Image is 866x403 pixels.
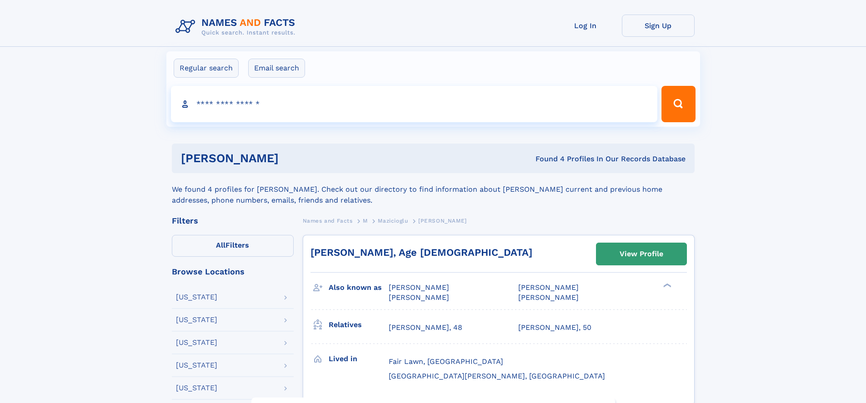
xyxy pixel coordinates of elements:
[176,362,217,369] div: [US_STATE]
[622,15,695,37] a: Sign Up
[172,15,303,39] img: Logo Names and Facts
[518,293,579,302] span: [PERSON_NAME]
[389,357,503,366] span: Fair Lawn, [GEOGRAPHIC_DATA]
[418,218,467,224] span: [PERSON_NAME]
[363,215,368,226] a: M
[389,283,449,292] span: [PERSON_NAME]
[620,244,663,264] div: View Profile
[389,372,605,380] span: [GEOGRAPHIC_DATA][PERSON_NAME], [GEOGRAPHIC_DATA]
[172,235,294,257] label: Filters
[389,293,449,302] span: [PERSON_NAME]
[518,283,579,292] span: [PERSON_NAME]
[172,173,695,206] div: We found 4 profiles for [PERSON_NAME]. Check out our directory to find information about [PERSON_...
[174,59,239,78] label: Regular search
[176,294,217,301] div: [US_STATE]
[661,86,695,122] button: Search Button
[329,317,389,333] h3: Relatives
[389,323,462,333] a: [PERSON_NAME], 48
[310,247,532,258] a: [PERSON_NAME], Age [DEMOGRAPHIC_DATA]
[363,218,368,224] span: M
[378,215,408,226] a: Mazicioglu
[216,241,225,249] span: All
[518,323,591,333] a: [PERSON_NAME], 50
[378,218,408,224] span: Mazicioglu
[303,215,353,226] a: Names and Facts
[176,316,217,323] div: [US_STATE]
[661,283,672,289] div: ❯
[181,153,407,164] h1: [PERSON_NAME]
[172,217,294,225] div: Filters
[329,351,389,367] h3: Lived in
[248,59,305,78] label: Email search
[549,15,622,37] a: Log In
[172,268,294,276] div: Browse Locations
[176,339,217,346] div: [US_STATE]
[596,243,686,265] a: View Profile
[329,280,389,295] h3: Also known as
[176,384,217,392] div: [US_STATE]
[171,86,658,122] input: search input
[407,154,686,164] div: Found 4 Profiles In Our Records Database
